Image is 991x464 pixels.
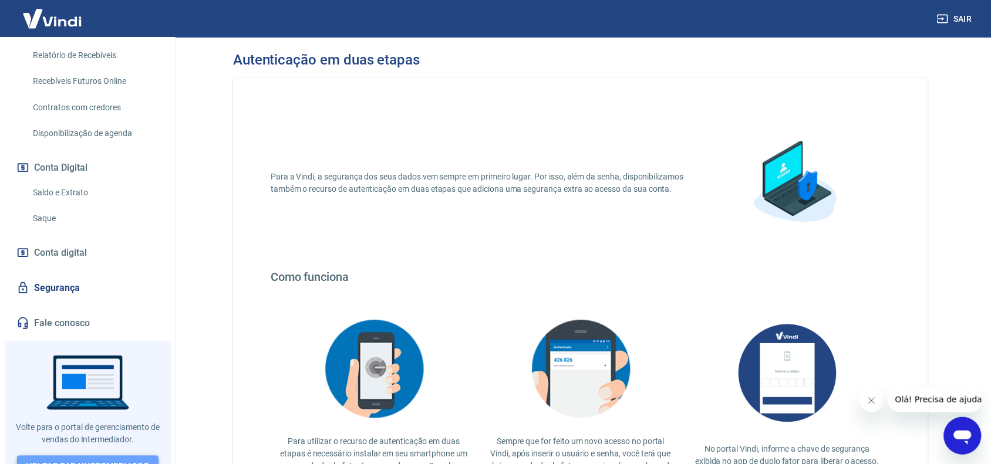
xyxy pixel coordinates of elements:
button: Conta Digital [14,155,161,181]
span: Olá! Precisa de ajuda? [7,8,99,18]
img: AUbNX1O5CQAAAABJRU5ErkJggg== [729,312,846,433]
img: explication-mfa3.c449ef126faf1c3e3bb9.png [522,312,639,426]
a: Relatório de Recebíveis [28,43,161,67]
button: Sair [935,8,977,30]
iframe: Fechar mensagem [860,389,884,412]
a: Contratos com credores [28,96,161,120]
a: Saque [28,206,161,231]
a: Conta digital [14,240,161,266]
a: Fale conosco [14,310,161,336]
p: Para a Vindi, a segurança dos seus dados vem sempre em primeiro lugar. Por isso, além da senha, d... [271,171,698,195]
span: Conta digital [34,245,87,261]
img: explication-mfa2.908d58f25590a47144d3.png [315,312,433,426]
h3: Autenticação em duas etapas [233,52,420,68]
a: Disponibilização de agenda [28,121,161,145]
img: Vindi [14,1,90,36]
h4: Como funciona [271,270,891,284]
a: Saldo e Extrato [28,181,161,205]
iframe: Mensagem da empresa [888,387,982,412]
img: explication-mfa1.88a31355a892c34851cc.png [736,124,853,242]
a: Recebíveis Futuros Online [28,69,161,93]
a: Segurança [14,275,161,301]
iframe: Botão para abrir a janela de mensagens [944,417,982,455]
